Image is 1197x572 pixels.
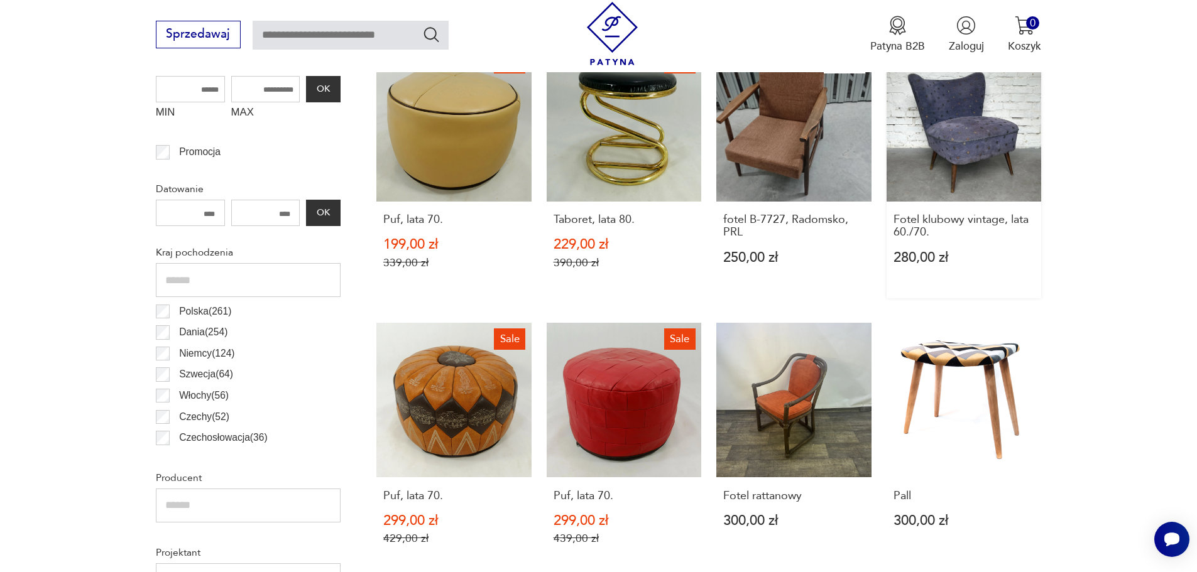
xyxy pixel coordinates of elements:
a: SaleTaboret, lata 80.Taboret, lata 80.229,00 zł390,00 zł [547,46,702,298]
img: Patyna - sklep z meblami i dekoracjami vintage [581,2,644,65]
p: Zaloguj [949,39,984,53]
p: 429,00 zł [383,532,525,545]
button: Szukaj [422,25,440,43]
h3: Fotel klubowy vintage, lata 60./70. [894,213,1035,239]
p: 250,00 zł [723,251,865,264]
a: Sprzedawaj [156,30,241,40]
button: OK [306,76,340,102]
label: MAX [231,102,300,126]
button: OK [306,200,340,226]
h3: Taboret, lata 80. [554,213,695,226]
p: Polska ( 261 ) [179,303,231,320]
p: Szwecja ( 64 ) [179,366,233,382]
img: Ikonka użytkownika [956,16,976,35]
p: Czechosłowacja ( 36 ) [179,429,267,446]
p: 199,00 zł [383,238,525,251]
button: 0Koszyk [1008,16,1041,53]
p: Patyna B2B [870,39,925,53]
p: Włochy ( 56 ) [179,387,229,404]
h3: fotel B-7727, Radomsko, PRL [723,213,865,239]
button: Zaloguj [949,16,984,53]
p: 300,00 zł [894,514,1035,527]
button: Patyna B2B [870,16,925,53]
p: 299,00 zł [383,514,525,527]
p: 390,00 zł [554,256,695,269]
div: 0 [1026,16,1039,30]
h3: Fotel rattanowy [723,490,865,502]
p: 280,00 zł [894,251,1035,264]
h3: Puf, lata 70. [554,490,695,502]
p: Niemcy ( 124 ) [179,345,234,362]
p: 439,00 zł [554,532,695,545]
p: Dania ( 254 ) [179,324,227,340]
p: Kraj pochodzenia [156,244,341,261]
h3: Pall [894,490,1035,502]
img: Ikona koszyka [1015,16,1034,35]
p: 339,00 zł [383,256,525,269]
img: Ikona medalu [888,16,907,35]
a: Ikona medaluPatyna B2B [870,16,925,53]
iframe: Smartsupp widget button [1154,522,1189,557]
p: Koszyk [1008,39,1041,53]
label: MIN [156,102,225,126]
p: 299,00 zł [554,514,695,527]
p: Czechy ( 52 ) [179,409,229,425]
p: Producent [156,470,341,486]
p: Datowanie [156,181,341,197]
a: SalePuf, lata 70.Puf, lata 70.199,00 zł339,00 zł [376,46,532,298]
button: Sprzedawaj [156,21,241,48]
p: Norwegia ( 24 ) [179,451,238,467]
p: Promocja [179,144,221,160]
a: Klasykfotel B-7727, Radomsko, PRLfotel B-7727, Radomsko, PRL250,00 zł [716,46,872,298]
p: 300,00 zł [723,514,865,527]
h3: Puf, lata 70. [383,490,525,502]
p: 229,00 zł [554,238,695,251]
a: Fotel klubowy vintage, lata 60./70.Fotel klubowy vintage, lata 60./70.280,00 zł [887,46,1042,298]
h3: Puf, lata 70. [383,213,525,226]
p: Projektant [156,544,341,561]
